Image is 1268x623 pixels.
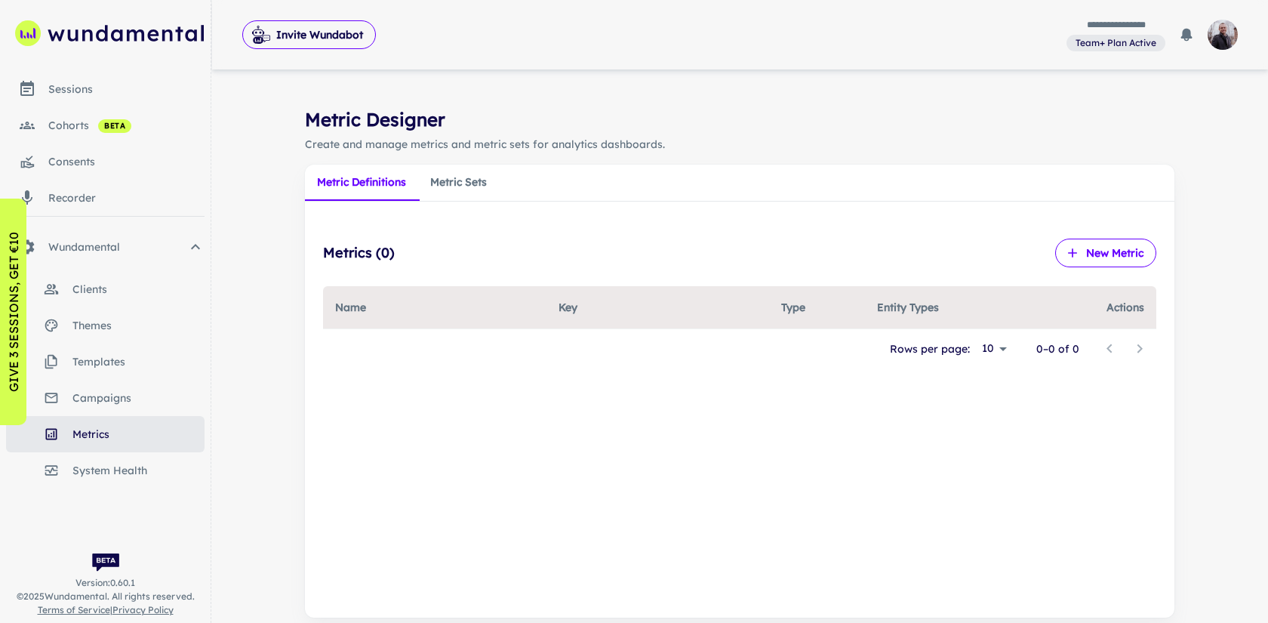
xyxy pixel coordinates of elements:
[1034,286,1156,329] th: Actions
[1055,239,1156,267] button: New Metric
[17,590,195,603] span: © 2025 Wundamental. All rights reserved.
[38,604,110,615] a: Terms of Service
[48,117,205,134] div: cohorts
[6,143,205,180] a: consents
[305,136,1174,153] p: Create and manage metrics and metric sets for analytics dashboards.
[72,317,205,334] span: themes
[48,81,205,97] div: sessions
[242,20,376,49] button: Invite Wundabot
[98,120,131,132] span: beta
[323,242,395,264] h6: Metrics ( 0 )
[418,165,499,201] button: Metric Sets
[72,390,205,406] span: campaigns
[6,71,205,107] a: sessions
[1066,33,1165,52] a: View and manage your current plan and billing details.
[6,180,205,216] a: recorder
[305,165,1174,201] div: metric designer tabs
[323,286,546,329] th: Name
[1208,20,1238,50] img: photoURL
[1069,36,1162,50] span: Team+ Plan Active
[242,20,376,50] span: Invite Wundabot to record a meeting
[305,165,418,201] button: Metric Definitions
[48,239,186,255] span: Wundamental
[72,281,205,298] span: clients
[6,271,205,307] a: clients
[48,153,205,170] div: consents
[6,344,205,380] a: templates
[75,576,135,590] span: Version: 0.60.1
[6,452,205,489] a: system health
[6,229,205,265] div: Wundamental
[865,286,1035,329] th: Entity Types
[112,604,174,615] a: Privacy Policy
[6,380,205,416] a: campaigns
[72,426,205,443] span: metrics
[769,286,864,329] th: Type
[1066,35,1165,50] span: View and manage your current plan and billing details.
[546,286,770,329] th: Key
[6,416,205,452] a: metrics
[72,462,205,479] span: system health
[305,106,445,133] h4: Metric Designer
[48,190,205,206] div: recorder
[1036,341,1079,357] p: 0–0 of 0
[72,353,205,370] span: templates
[38,603,174,617] span: |
[6,107,205,143] a: cohorts beta
[5,232,23,392] p: GIVE 3 SESSIONS, GET €10
[6,307,205,344] a: themes
[976,338,1012,359] div: 10
[890,341,970,357] p: Rows per page:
